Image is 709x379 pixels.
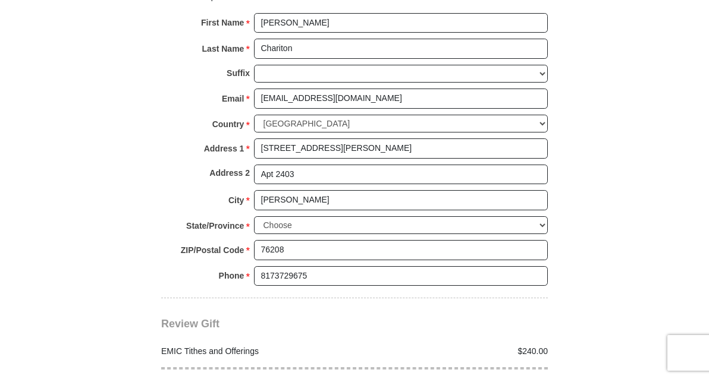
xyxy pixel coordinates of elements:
[219,267,244,284] strong: Phone
[201,14,244,31] strong: First Name
[186,217,244,234] strong: State/Province
[354,345,554,358] div: $240.00
[202,40,244,57] strong: Last Name
[161,318,219,330] span: Review Gift
[209,165,250,181] strong: Address 2
[181,242,244,258] strong: ZIP/Postal Code
[227,65,250,81] strong: Suffix
[222,90,244,107] strong: Email
[212,116,244,132] strong: Country
[228,192,244,209] strong: City
[204,140,244,157] strong: Address 1
[155,345,355,358] div: EMIC Tithes and Offerings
